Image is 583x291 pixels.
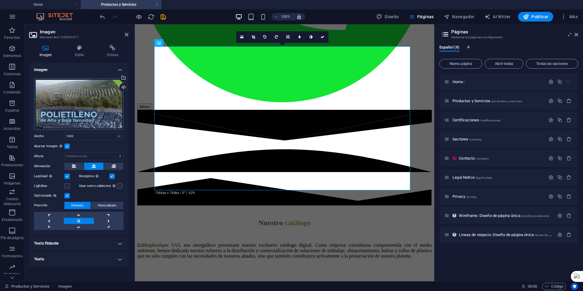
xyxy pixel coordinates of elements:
[529,62,575,66] span: Todas las opciones
[459,213,549,218] span: Haz clic para abrir la página
[374,12,401,22] div: Diseño (Ctrl+Alt+Y)
[487,62,521,66] span: Abrir todas
[459,156,489,161] span: Haz clic para abrir la página
[35,13,80,20] img: Editor Logo
[99,13,106,20] i: Deshacer: Cambiar imagen (Ctrl+Z)
[159,13,167,20] button: save
[58,283,72,290] nav: breadcrumb
[548,137,554,142] div: Configuración
[34,202,64,209] label: Posición
[485,59,523,69] button: Abrir todas
[469,138,482,141] span: /sectores
[457,214,554,218] div: Wireframe: Diseño de página única/wireframe-elemento
[29,252,128,266] h4: Texto
[548,175,554,180] div: Configuración
[452,80,465,84] span: Haz clic para abrir la página
[441,12,477,22] button: Navegador
[271,31,282,43] a: Girar 90° a la derecha
[526,59,578,69] button: Todas las opciones
[4,72,21,76] p: Columnas
[2,217,22,222] p: Encabezado
[491,100,522,103] span: /productos-y-servicios
[439,44,459,52] span: Español (9)
[548,98,554,103] div: Configuración
[566,194,571,199] div: Eliminar
[271,13,293,20] button: 100%
[282,31,294,43] a: Cambiar orientación
[451,35,566,40] h3: Gestionar tus páginas y configuración
[566,137,571,142] div: Eliminar
[2,254,22,259] p: Formularios
[29,45,65,58] h4: Imagen
[3,53,21,58] p: Elementos
[4,35,20,40] p: Favoritos
[79,182,117,190] label: Usar como cabecera
[71,202,84,209] span: Dirección
[452,194,477,199] span: Haz clic para abrir la página
[4,272,20,277] p: Marketing
[545,283,563,290] span: Código
[439,45,578,56] div: Pestañas de idiomas
[534,233,574,237] span: /lineas-de-negocio-elemento
[521,214,550,218] span: /wireframe-elemento
[452,232,457,237] div: Este diseño se usa como una plantilla para todos los elementos (como por ejemplo un post de un bl...
[34,173,64,180] label: Lazyload
[374,12,401,22] button: Diseño
[135,13,142,20] button: Haz clic para salir del modo de previsualización y seguir editando
[79,173,109,180] label: Receptivo
[148,13,155,20] i: Volver a cargar página
[294,31,305,43] a: Desenfoque
[305,31,317,43] a: Escala de grises
[34,163,64,170] label: Alineación
[557,79,562,84] div: Duplicar
[4,181,20,186] p: Imágenes
[65,45,97,58] h4: Estilo
[451,175,545,179] div: Legal Notice/legal-notice
[34,192,64,199] label: Optimizado
[34,134,64,138] label: Ancho
[451,29,578,35] h2: Páginas
[160,13,167,20] i: Guardar (Ctrl+S)
[466,195,477,198] span: /privacy
[34,182,64,190] label: Lightbox
[557,156,562,161] div: Duplicar
[4,126,21,131] p: Accordion
[523,14,549,20] span: Publicar
[317,31,329,43] a: Confirmar ( Ctrl ⏎ )
[98,202,117,209] span: Personalizado
[296,14,302,19] i: Al redimensionar, ajustar el nivel de zoom automáticamente para ajustarse al dispositivo elegido.
[475,157,489,160] span: /contacto
[29,63,128,73] h4: Imagen
[81,1,162,8] h4: Productos y Servicios
[34,143,64,150] label: Ajustar imagen
[451,118,545,122] div: Certificaciones/certificaciones
[532,284,533,289] span: :
[464,80,465,84] span: /
[451,137,545,141] div: Sectores/sectores
[147,13,155,20] button: reload
[571,283,578,290] button: Usercentrics
[58,283,72,290] span: Haz clic para seleccionar y doble clic para editar
[5,108,19,113] p: Cuadros
[34,78,124,130] div: productos9-PVqn0QcTxW_d6d_6-PzQyQ.png
[442,62,479,66] span: Nueva página
[451,99,545,103] div: Productos y Servicios/productos-y-servicios
[459,232,574,237] span: Haz clic para abrir la página
[376,14,399,20] span: Diseño
[566,98,571,103] div: Eliminar
[566,232,571,237] div: Eliminar
[457,233,554,237] div: Lineas de negocio: Diseño de página única/lineas-de-negocio-elemento
[409,14,434,20] span: Páginas
[561,14,578,20] span: Más
[557,213,562,218] div: Configuración
[566,156,571,161] div: Eliminar
[452,99,522,103] span: Haz clic para abrir la página
[457,156,545,160] div: Contacto/contacto
[557,194,562,199] div: Duplicar
[34,154,64,158] label: Altura
[548,79,554,84] div: Configuración
[1,163,23,167] p: Prestaciones
[40,29,128,35] h2: Imagen
[7,144,18,149] p: Tablas
[557,175,562,180] div: Duplicar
